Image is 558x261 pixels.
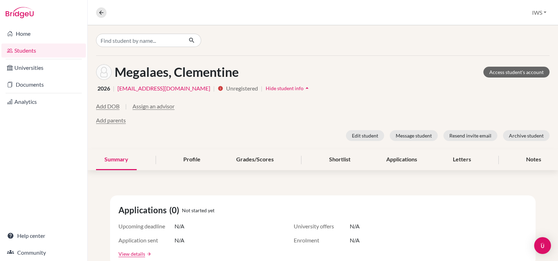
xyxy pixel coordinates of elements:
img: Bridge-U [6,7,34,18]
div: Profile [175,149,209,170]
span: | [113,84,115,93]
button: Message student [390,130,438,141]
button: Assign an advisor [132,102,175,111]
a: arrow_forward [145,252,151,256]
button: Hide student infoarrow_drop_up [265,83,311,94]
span: University offers [294,222,350,230]
span: Upcoming deadline [118,222,175,230]
i: info [218,86,223,91]
a: Help center [1,229,86,243]
button: IWS [529,6,550,19]
a: Students [1,43,86,58]
div: Grades/Scores [228,149,282,170]
span: 2026 [97,84,110,93]
span: Not started yet [182,207,215,214]
button: Edit student [346,130,384,141]
button: Archive student [503,130,550,141]
span: N/A [350,236,360,245]
a: Access student's account [483,67,550,78]
span: | [261,84,263,93]
span: N/A [350,222,360,230]
span: N/A [175,236,184,245]
a: [EMAIL_ADDRESS][DOMAIN_NAME] [117,84,210,93]
a: Home [1,27,86,41]
span: Application sent [118,236,175,245]
div: Summary [96,149,137,170]
i: arrow_drop_up [304,85,311,92]
a: Documents [1,78,86,92]
input: Find student by name... [96,34,183,47]
h1: Megalaes, Clementine [115,65,239,80]
div: Letters [444,149,479,170]
span: Unregistered [226,84,258,93]
a: Analytics [1,95,86,109]
div: Open Intercom Messenger [534,237,551,254]
div: Applications [378,149,426,170]
button: Resend invite email [443,130,497,141]
div: Notes [518,149,550,170]
span: Enrolment [294,236,350,245]
button: Add parents [96,116,126,125]
span: (0) [169,204,182,216]
span: | [125,102,127,116]
a: Universities [1,61,86,75]
div: Shortlist [321,149,359,170]
span: Applications [118,204,169,216]
button: Add DOB [96,102,120,111]
img: Clementine Megalaes's avatar [96,64,112,80]
a: Community [1,246,86,260]
span: | [213,84,215,93]
span: N/A [175,222,184,230]
a: View details [118,250,145,257]
span: Hide student info [266,85,304,91]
